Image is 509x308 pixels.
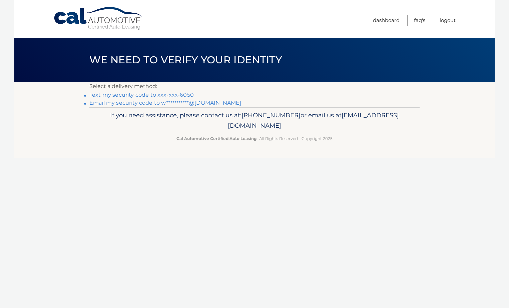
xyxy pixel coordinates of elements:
span: [PHONE_NUMBER] [241,111,301,119]
a: Dashboard [373,15,400,26]
p: Select a delivery method: [89,82,420,91]
a: Text my security code to xxx-xxx-6050 [89,92,194,98]
strong: Cal Automotive Certified Auto Leasing [176,136,257,141]
p: - All Rights Reserved - Copyright 2025 [94,135,415,142]
a: FAQ's [414,15,425,26]
a: Cal Automotive [53,7,143,30]
span: We need to verify your identity [89,54,282,66]
p: If you need assistance, please contact us at: or email us at [94,110,415,131]
a: Logout [440,15,456,26]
